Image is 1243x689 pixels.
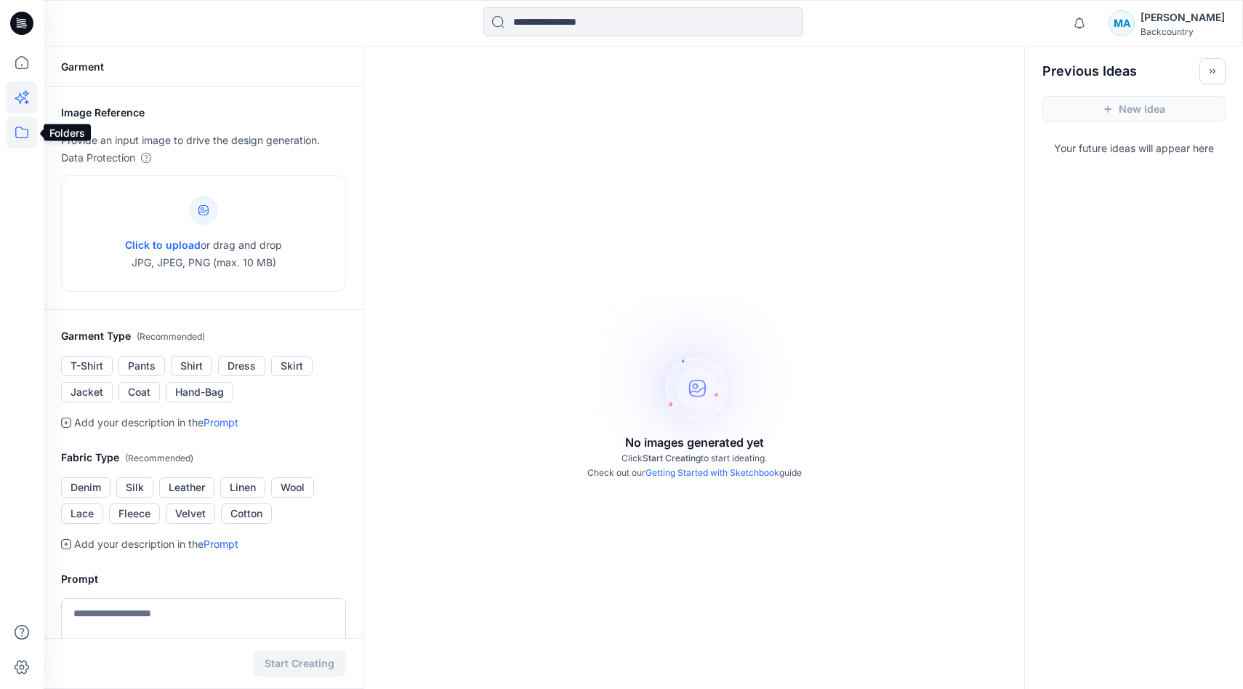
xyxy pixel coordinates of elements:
[61,327,346,346] h2: Garment Type
[220,477,265,498] button: Linen
[61,132,346,149] p: Provide an input image to drive the design generation.
[159,477,214,498] button: Leather
[137,331,205,342] span: ( Recommended )
[166,503,215,524] button: Velvet
[125,236,282,271] p: or drag and drop JPG, JPEG, PNG (max. 10 MB)
[61,149,135,167] p: Data Protection
[1042,63,1137,80] h2: Previous Ideas
[61,356,113,376] button: T-Shirt
[1141,26,1225,37] div: Backcountry
[61,449,346,467] h2: Fabric Type
[645,467,779,478] a: Getting Started with Sketchbook
[61,570,346,588] h2: Prompt
[587,451,802,480] p: Click to start ideating. Check out our guide
[74,535,238,553] p: Add your description in the
[171,356,212,376] button: Shirt
[643,453,701,463] span: Start Creating
[118,356,165,376] button: Pants
[625,434,764,451] p: No images generated yet
[1199,58,1226,84] button: Toggle idea bar
[125,239,201,251] span: Click to upload
[204,416,238,429] a: Prompt
[116,477,153,498] button: Silk
[109,503,160,524] button: Fleece
[166,382,233,402] button: Hand-Bag
[221,503,272,524] button: Cotton
[1141,9,1225,26] div: [PERSON_NAME]
[125,453,193,463] span: ( Recommended )
[271,477,314,498] button: Wool
[204,538,238,550] a: Prompt
[271,356,313,376] button: Skirt
[61,503,103,524] button: Lace
[1109,10,1135,36] div: MA
[1025,134,1243,157] p: Your future ideas will appear here
[61,477,110,498] button: Denim
[61,382,113,402] button: Jacket
[118,382,160,402] button: Coat
[218,356,265,376] button: Dress
[61,104,346,122] h2: Image Reference
[74,414,238,431] p: Add your description in the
